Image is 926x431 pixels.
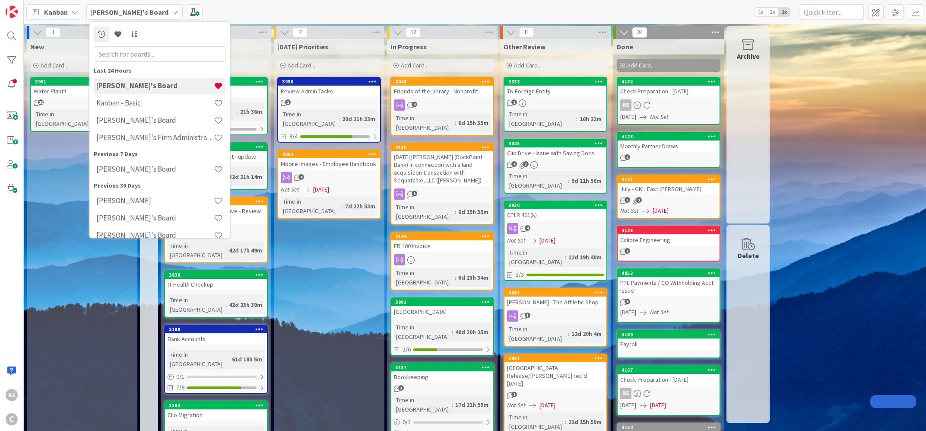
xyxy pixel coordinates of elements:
[165,402,267,421] div: 3183Clio Migration
[390,77,494,136] a: 4048Friends of the Library - NonprofitTime in [GEOGRAPHIC_DATA]:6d 15h 35m
[620,207,639,214] i: Not Set
[176,383,184,392] span: 7/9
[504,147,606,159] div: Clio Drive - Issue with Saving Docs
[391,417,493,428] div: 0/1
[456,118,491,128] div: 6d 15h 35m
[394,322,452,342] div: Time in [GEOGRAPHIC_DATA]
[46,27,60,38] span: 1
[511,99,517,105] span: 1
[342,201,343,211] span: :
[391,151,493,186] div: [DATE] [PERSON_NAME] (RockPoint Bank) in connection with a land acquisition transaction with Sequ...
[539,236,555,245] span: [DATE]
[504,297,606,308] div: [PERSON_NAME] - The Athletic Shop
[618,338,720,350] div: Payroll
[504,42,545,51] span: Other Review
[391,298,493,306] div: 3991
[507,109,576,128] div: Time in [GEOGRAPHIC_DATA]
[620,401,636,410] span: [DATE]
[96,116,214,125] h4: [PERSON_NAME]'s Board
[618,78,720,97] div: 4182Check Preparation - [DATE]
[237,107,238,116] span: :
[618,133,720,152] div: 4128Monthly Partner Draws
[390,42,427,51] span: In Progress
[96,99,214,107] h4: Kanban - Basic
[165,333,267,345] div: Bank Accounts
[618,176,720,195] div: 4121July - GKH East [PERSON_NAME]
[508,355,606,361] div: 3981
[627,61,655,69] span: Add Card...
[625,154,630,160] span: 1
[622,367,720,373] div: 4167
[504,86,606,97] div: TN Foreign Entity
[618,269,720,296] div: 4052PTE Payments / CO Withholding Acct Issue
[391,240,493,252] div: ER 100 Invoice
[778,8,790,16] span: 3x
[618,78,720,86] div: 4182
[6,413,18,425] div: C
[618,227,720,246] div: 4138Calibre Engineering
[288,61,315,69] span: Add Card...
[525,225,530,231] span: 4
[566,252,604,262] div: 12d 19h 40m
[391,144,493,186] div: 4130[DATE] [PERSON_NAME] (RockPoint Bank) in connection with a land acquisition transaction with ...
[504,201,606,220] div: 3930CPLR 401(k)
[391,298,493,317] div: 3991[GEOGRAPHIC_DATA]
[391,233,493,240] div: 4149
[391,364,493,371] div: 3187
[96,196,214,205] h4: [PERSON_NAME]
[618,86,720,97] div: Check Preparation - [DATE]
[504,201,606,209] div: 3930
[6,389,18,401] div: BS
[653,206,669,215] span: [DATE]
[395,364,493,370] div: 3187
[165,402,267,409] div: 3183
[278,86,380,97] div: Review Admin Tasks
[618,227,720,234] div: 4138
[44,7,68,17] span: Kanban
[168,295,225,314] div: Time in [GEOGRAPHIC_DATA]
[391,233,493,252] div: 4149ER 100 Invoice
[168,350,228,369] div: Time in [GEOGRAPHIC_DATA]
[738,250,759,261] div: Delete
[625,299,630,304] span: 9
[618,234,720,246] div: Calibre Engineering
[618,388,720,399] div: BS
[281,185,299,193] i: Not Set
[618,133,720,140] div: 4128
[504,362,606,389] div: [GEOGRAPHIC_DATA] Release/[PERSON_NAME] rec'd [DATE]
[96,81,214,90] h4: [PERSON_NAME]'s Board
[412,191,417,196] span: 5
[799,4,864,20] input: Quick Filter...
[41,61,68,69] span: Add Card...
[403,345,411,354] span: 2/6
[504,78,606,97] div: 3933TN Foreign Entity
[165,326,267,345] div: 3188Bank Accounts
[96,231,214,239] h4: [PERSON_NAME]'s Board
[94,46,225,61] input: Search for boards...
[165,271,267,290] div: 3830IT Health Checkup
[343,201,377,211] div: 7d 22h 53m
[230,354,264,364] div: 61d 18h 5m
[618,183,720,195] div: July - GKH East [PERSON_NAME]
[507,171,568,190] div: Time in [GEOGRAPHIC_DATA]
[165,271,267,279] div: 3830
[504,139,607,194] a: 4045Clio Drive - Issue with Saving DocsTime in [GEOGRAPHIC_DATA]:9d 11h 56m
[391,306,493,317] div: [GEOGRAPHIC_DATA]
[620,99,631,111] div: BS
[622,79,720,85] div: 4182
[165,371,267,382] div: 0/1
[165,326,267,333] div: 3188
[455,207,456,217] span: :
[617,132,720,168] a: 4128Monthly Partner Draws
[618,366,720,374] div: 4167
[406,27,421,38] span: 12
[281,109,339,128] div: Time in [GEOGRAPHIC_DATA]
[94,66,225,75] div: Last 24 Hours
[620,388,631,399] div: BS
[391,78,493,97] div: 4048Friends of the Library - Nonprofit
[96,165,214,173] h4: [PERSON_NAME]'s Board
[565,252,566,262] span: :
[507,248,565,267] div: Time in [GEOGRAPHIC_DATA]
[523,161,529,167] span: 3
[281,197,342,216] div: Time in [GEOGRAPHIC_DATA]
